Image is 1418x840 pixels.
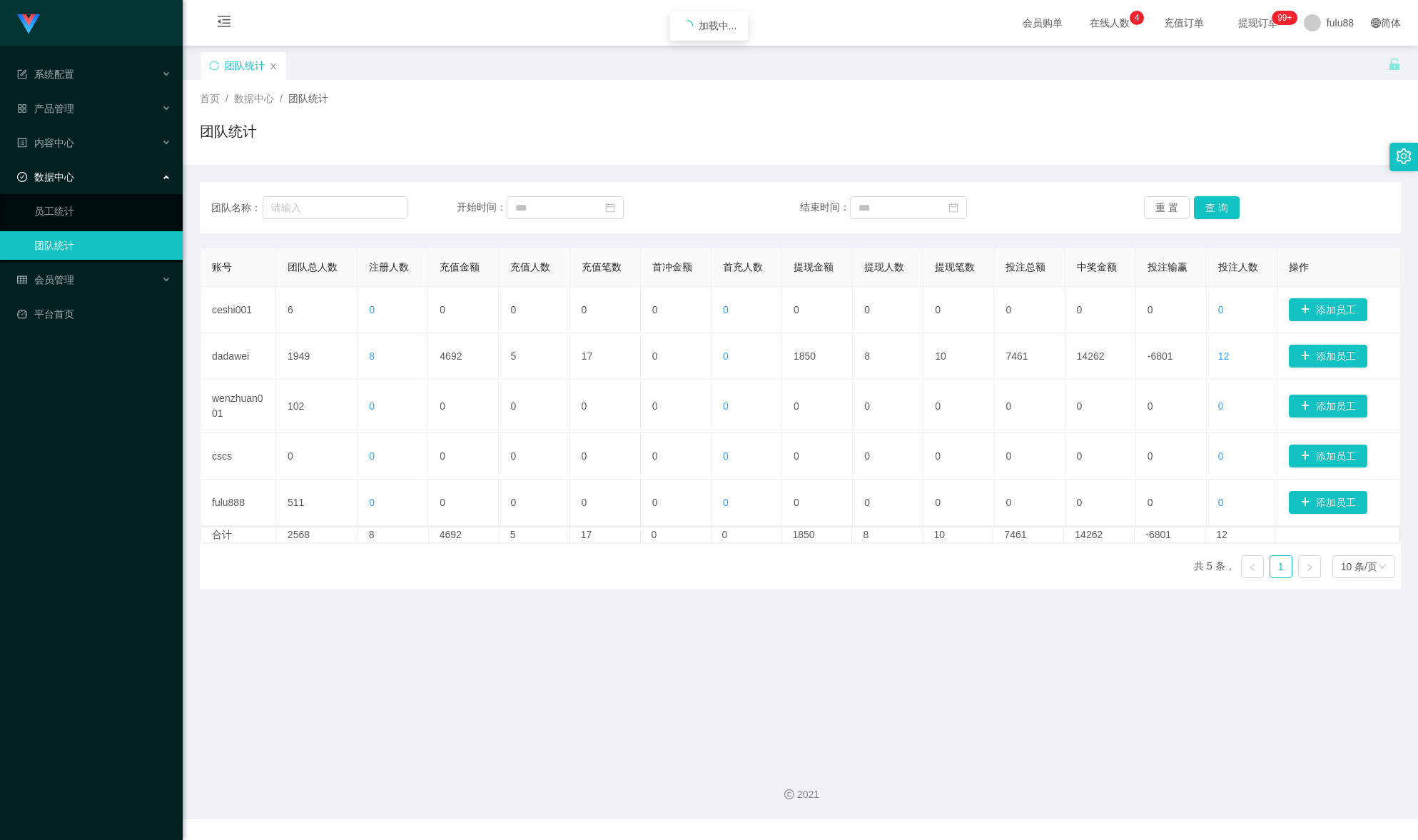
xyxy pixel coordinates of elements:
[428,480,499,526] td: 0
[34,197,171,226] a: 员工统计
[500,527,570,542] td: 5
[212,261,232,273] span: 账号
[499,480,569,526] td: 0
[852,527,923,542] td: 8
[269,62,278,71] i: 图标: close
[428,433,499,480] td: 0
[194,787,1407,802] div: 2021
[457,201,507,213] span: 开始时间：
[853,287,923,333] td: 0
[1130,11,1144,25] sup: 4
[641,380,711,433] td: 0
[1218,350,1230,362] span: 12
[1194,196,1240,219] button: 查 询
[428,287,499,333] td: 0
[994,433,1065,480] td: 0
[853,433,923,480] td: 0
[17,69,74,80] span: 系统配置
[994,380,1065,433] td: 0
[652,261,692,273] span: 首冲金额
[234,93,274,104] span: 数据中心
[276,287,358,333] td: 6
[1136,287,1207,333] td: 0
[1270,555,1292,578] li: 1
[1194,555,1235,578] li: 共 5 条，
[369,350,375,362] span: 8
[782,287,853,333] td: 0
[800,201,850,213] span: 结束时间：
[1272,11,1298,25] sup: 334
[782,480,853,526] td: 0
[723,450,729,462] span: 0
[1077,261,1117,273] span: 中奖金额
[17,103,74,114] span: 产品管理
[1396,148,1412,164] i: 图标: setting
[17,300,171,328] a: 图标: dashboard平台首页
[17,172,27,182] i: 图标: check-circle-o
[1341,556,1377,577] div: 10 条/页
[1289,345,1367,368] button: 图标: plus添加员工
[499,380,569,433] td: 0
[201,333,276,380] td: dadawei
[288,261,338,273] span: 团队总人数
[570,480,641,526] td: 0
[1241,555,1264,578] li: 上一页
[641,433,711,480] td: 0
[440,261,480,273] span: 充值金额
[570,527,641,542] td: 17
[369,261,409,273] span: 注册人数
[1065,480,1136,526] td: 0
[994,287,1065,333] td: 0
[1388,58,1401,71] i: 图标: unlock
[428,333,499,380] td: 4692
[1218,304,1224,315] span: 0
[277,527,358,542] td: 2568
[201,527,277,542] td: 合计
[263,196,408,219] input: 请输入
[499,333,569,380] td: 5
[1289,445,1367,467] button: 图标: plus添加员工
[276,333,358,380] td: 1949
[782,433,853,480] td: 0
[276,433,358,480] td: 0
[510,261,550,273] span: 充值人数
[782,527,853,542] td: 1850
[923,380,994,433] td: 0
[17,171,74,183] span: 数据中心
[1065,333,1136,380] td: 14262
[1006,261,1045,273] span: 投注总额
[1148,261,1187,273] span: 投注输赢
[1289,491,1367,514] button: 图标: plus添加员工
[1371,18,1381,28] i: 图标: global
[923,480,994,526] td: 0
[923,433,994,480] td: 0
[1218,497,1224,508] span: 0
[1065,287,1136,333] td: 0
[1065,380,1136,433] td: 0
[429,527,500,542] td: 4692
[782,333,853,380] td: 1850
[1378,562,1387,572] i: 图标: down
[1218,400,1224,412] span: 0
[34,231,171,260] a: 团队统计
[1289,298,1367,321] button: 图标: plus添加员工
[1270,556,1292,577] a: 1
[1231,18,1285,28] span: 提现订单
[369,304,375,315] span: 0
[641,333,711,380] td: 0
[201,287,276,333] td: ceshi001
[1305,563,1314,572] i: 图标: right
[923,527,993,542] td: 10
[711,527,782,542] td: 0
[428,380,499,433] td: 0
[794,261,834,273] span: 提现金额
[1135,11,1140,25] p: 4
[682,20,693,31] i: icon: loading
[17,274,74,285] span: 会员管理
[935,261,975,273] span: 提现笔数
[570,380,641,433] td: 0
[1083,18,1137,28] span: 在线人数
[723,304,729,315] span: 0
[699,20,737,31] span: 加载中...
[1136,433,1207,480] td: 0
